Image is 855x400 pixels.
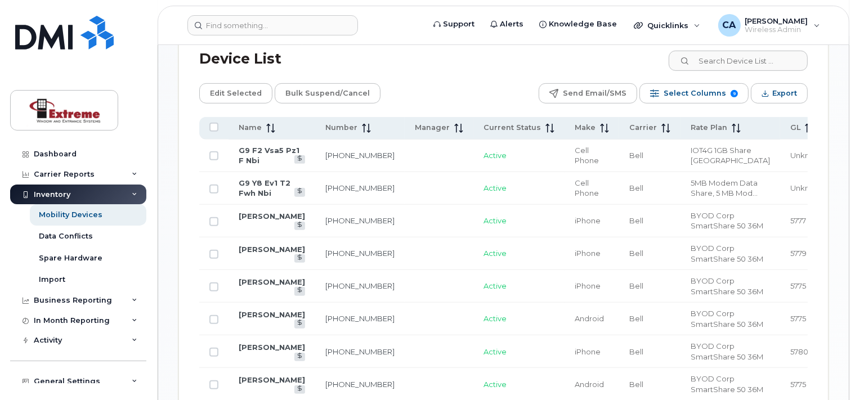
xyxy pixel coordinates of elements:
span: Send Email/SMS [563,85,626,102]
span: BYOD Corp SmartShare 50 36M [691,309,763,329]
span: Number [325,123,357,133]
a: Support [426,13,482,35]
span: Edit Selected [210,85,262,102]
span: Support [443,19,474,30]
div: Device List [199,44,281,74]
span: Name [239,123,262,133]
a: View Last Bill [294,320,305,328]
span: Bell [629,151,643,160]
span: Bell [629,216,643,225]
span: IOT4G 1GB Share Canada [691,146,770,165]
span: Current Status [484,123,541,133]
span: Bell [629,314,643,323]
span: CA [723,19,736,32]
span: 9 [731,90,738,97]
span: Active [484,347,507,356]
a: View Last Bill [294,254,305,263]
span: BYOD Corp SmartShare 50 36M [691,341,763,361]
a: [PERSON_NAME] [239,310,305,319]
span: 5775 [790,314,806,323]
span: BYOD Corp SmartShare 50 36M [691,211,763,231]
span: Bell [629,380,643,389]
span: 5775 [790,380,806,389]
a: View Last Bill [294,188,305,196]
span: Carrier [629,123,657,133]
a: [PERSON_NAME] [239,212,305,221]
span: Cell Phone [575,178,599,198]
span: BYOD Corp SmartShare 50 36M [691,276,763,296]
a: [PERSON_NAME] [239,343,305,352]
a: View Last Bill [294,385,305,394]
a: [PERSON_NAME] [239,277,305,286]
a: [PERSON_NAME] [239,375,305,384]
a: G9 Y8 Ev1 T2 Fwh Nbi [239,178,290,198]
span: Quicklinks [647,21,688,30]
span: BYOD Corp SmartShare 50 36M [691,374,763,394]
span: Active [484,183,507,192]
span: Unknown [790,183,825,192]
a: G9 F2 Vsa5 Pz1 F Nbi [239,146,299,165]
button: Edit Selected [199,83,272,104]
span: Active [484,249,507,258]
span: BYOD Corp SmartShare 50 36M [691,244,763,263]
a: View Last Bill [294,353,305,361]
a: [PHONE_NUMBER] [325,183,395,192]
input: Find something... [187,15,358,35]
a: View Last Bill [294,287,305,295]
span: Manager [415,123,450,133]
span: Bell [629,249,643,258]
span: Active [484,216,507,225]
a: [PHONE_NUMBER] [325,151,395,160]
span: Rate Plan [691,123,727,133]
span: 5777 [790,216,806,225]
div: Quicklinks [626,14,708,37]
a: [PHONE_NUMBER] [325,216,395,225]
button: Export [751,83,808,104]
span: Alerts [500,19,523,30]
span: Knowledge Base [549,19,617,30]
a: Knowledge Base [531,13,625,35]
span: Bell [629,347,643,356]
span: iPhone [575,249,601,258]
span: 5780 [790,347,808,356]
a: View Last Bill [294,222,305,230]
span: iPhone [575,216,601,225]
span: 5MB Modem Data Share, 5 MB Modem Share Plan [691,178,758,198]
span: iPhone [575,281,601,290]
span: GL [790,123,800,133]
a: Alerts [482,13,531,35]
span: Active [484,281,507,290]
span: Bulk Suspend/Cancel [285,85,370,102]
span: Bell [629,183,643,192]
input: Search Device List ... [669,51,808,71]
span: Wireless Admin [745,25,808,34]
span: Cell Phone [575,146,599,165]
span: Export [772,85,797,102]
span: iPhone [575,347,601,356]
span: Unknown [790,151,825,160]
span: Bell [629,281,643,290]
span: Android [575,380,604,389]
a: [PHONE_NUMBER] [325,281,395,290]
a: [PERSON_NAME] [239,245,305,254]
a: [PHONE_NUMBER] [325,249,395,258]
button: Send Email/SMS [539,83,637,104]
span: 5779 [790,249,807,258]
div: Charlie Arsenault [710,14,828,37]
a: [PHONE_NUMBER] [325,314,395,323]
span: Active [484,314,507,323]
span: Android [575,314,604,323]
button: Bulk Suspend/Cancel [275,83,381,104]
span: [PERSON_NAME] [745,16,808,25]
span: Active [484,151,507,160]
a: [PHONE_NUMBER] [325,380,395,389]
button: Select Columns 9 [639,83,749,104]
span: Select Columns [664,85,726,102]
span: Active [484,380,507,389]
span: Make [575,123,596,133]
a: View Last Bill [294,155,305,164]
a: [PHONE_NUMBER] [325,347,395,356]
span: 5775 [790,281,806,290]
